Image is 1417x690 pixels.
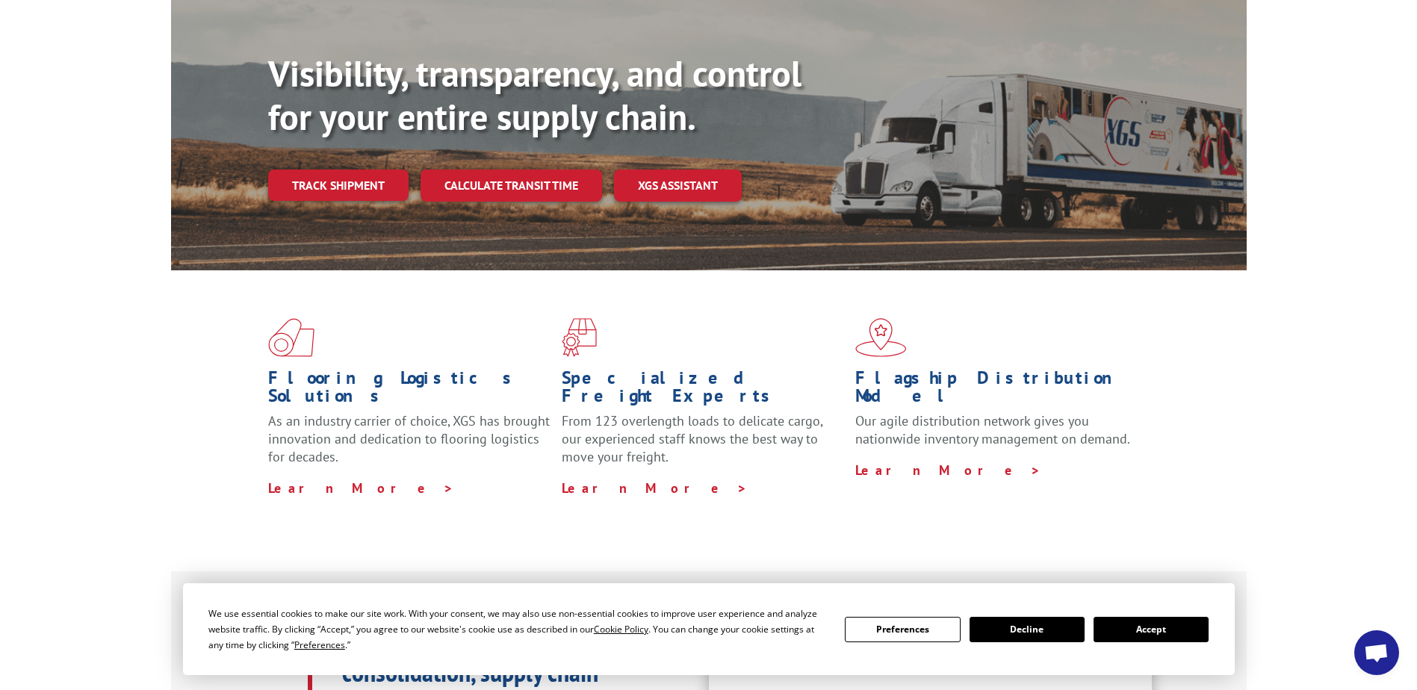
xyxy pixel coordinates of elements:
[855,318,907,357] img: xgs-icon-flagship-distribution-model-red
[421,170,602,202] a: Calculate transit time
[562,369,844,412] h1: Specialized Freight Experts
[208,606,827,653] div: We use essential cookies to make our site work. With your consent, we may also use non-essential ...
[855,412,1130,447] span: Our agile distribution network gives you nationwide inventory management on demand.
[562,318,597,357] img: xgs-icon-focused-on-flooring-red
[268,412,550,465] span: As an industry carrier of choice, XGS has brought innovation and dedication to flooring logistics...
[855,461,1041,479] a: Learn More >
[268,369,551,412] h1: Flooring Logistics Solutions
[268,170,409,201] a: Track shipment
[845,617,960,642] button: Preferences
[594,623,648,635] span: Cookie Policy
[970,617,1085,642] button: Decline
[294,638,345,651] span: Preferences
[855,369,1138,412] h1: Flagship Distribution Model
[268,479,454,497] a: Learn More >
[183,583,1235,675] div: Cookie Consent Prompt
[1354,630,1399,675] div: Open chat
[1094,617,1209,642] button: Accept
[562,412,844,479] p: From 123 overlength loads to delicate cargo, our experienced staff knows the best way to move you...
[268,318,314,357] img: xgs-icon-total-supply-chain-intelligence-red
[614,170,742,202] a: XGS ASSISTANT
[562,479,748,497] a: Learn More >
[268,50,801,140] b: Visibility, transparency, and control for your entire supply chain.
